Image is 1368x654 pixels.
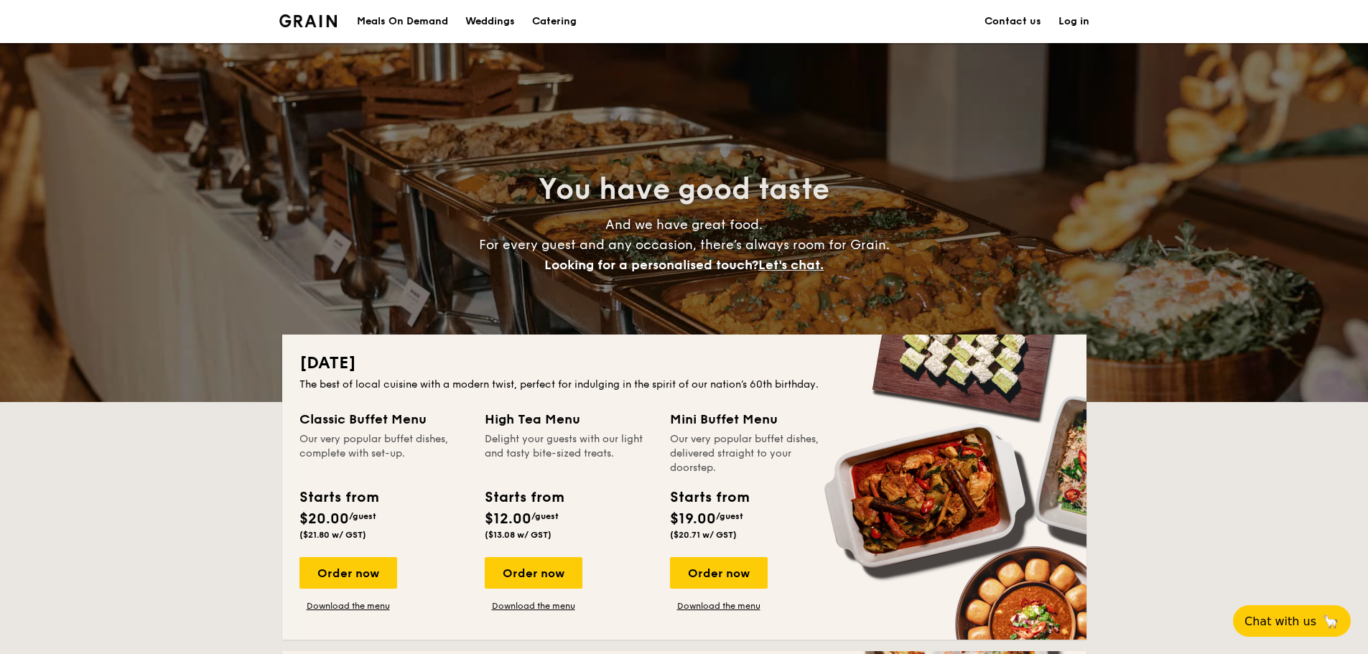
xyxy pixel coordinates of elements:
[479,217,890,273] span: And we have great food. For every guest and any occasion, there’s always room for Grain.
[299,432,467,475] div: Our very popular buffet dishes, complete with set-up.
[299,409,467,429] div: Classic Buffet Menu
[1322,613,1339,630] span: 🦙
[758,257,824,273] span: Let's chat.
[485,487,563,508] div: Starts from
[279,14,338,27] a: Logotype
[670,487,748,508] div: Starts from
[299,557,397,589] div: Order now
[1233,605,1351,637] button: Chat with us🦙
[531,511,559,521] span: /guest
[485,510,531,528] span: $12.00
[299,378,1069,392] div: The best of local cuisine with a modern twist, perfect for indulging in the spirit of our nation’...
[670,432,838,475] div: Our very popular buffet dishes, delivered straight to your doorstep.
[299,352,1069,375] h2: [DATE]
[485,432,653,475] div: Delight your guests with our light and tasty bite-sized treats.
[716,511,743,521] span: /guest
[299,600,397,612] a: Download the menu
[1244,615,1316,628] span: Chat with us
[539,172,829,207] span: You have good taste
[299,530,366,540] span: ($21.80 w/ GST)
[544,257,758,273] span: Looking for a personalised touch?
[670,600,768,612] a: Download the menu
[485,530,552,540] span: ($13.08 w/ GST)
[670,557,768,589] div: Order now
[485,557,582,589] div: Order now
[485,409,653,429] div: High Tea Menu
[279,14,338,27] img: Grain
[670,530,737,540] span: ($20.71 w/ GST)
[670,510,716,528] span: $19.00
[299,510,349,528] span: $20.00
[299,487,378,508] div: Starts from
[485,600,582,612] a: Download the menu
[349,511,376,521] span: /guest
[670,409,838,429] div: Mini Buffet Menu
